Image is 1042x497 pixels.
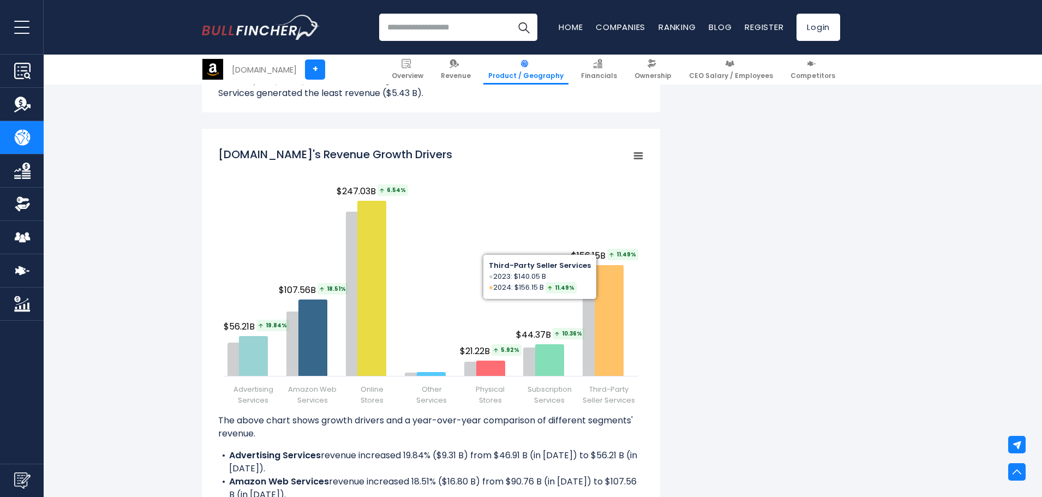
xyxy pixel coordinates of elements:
[516,328,586,342] span: $44.37B
[607,249,638,260] span: 11.49%
[553,328,584,339] span: 10.36%
[305,59,325,80] a: +
[318,283,348,295] span: 18.51%
[392,71,423,80] span: Overview
[492,344,522,356] span: 5.92%
[218,74,644,100] p: In fiscal year [DATE], the Online Stores generated the most revenue ($247.03 B), and the Other Se...
[684,55,778,85] a: CEO Salary / Employees
[202,15,319,40] a: Go to homepage
[225,384,282,406] span: Advertising Services
[745,21,783,33] a: Register
[483,55,568,85] a: Product / Geography
[279,283,350,297] span: $107.56B
[488,71,564,80] span: Product / Geography
[337,184,410,198] span: $247.03B
[218,449,644,475] li: revenue increased 19.84% ($9.31 B) from $46.91 B (in [DATE]) to $56.21 B (in [DATE]).
[709,21,732,33] a: Blog
[416,384,447,406] span: Other Services
[378,184,408,196] span: 6.54%
[630,55,676,85] a: Ownership
[256,320,289,331] span: 19.84%
[202,15,320,40] img: Bullfincher logo
[202,59,223,80] img: AMZN logo
[689,71,773,80] span: CEO Salary / Employees
[14,196,31,212] img: Ownership
[658,21,696,33] a: Ranking
[284,384,340,406] span: Amazon Web Services
[441,71,471,80] span: Revenue
[229,475,329,488] b: Amazon Web Services
[571,249,640,262] span: $156.15B
[510,14,537,41] button: Search
[786,55,840,85] a: Competitors
[522,384,578,406] span: Subscription Services
[576,55,622,85] a: Financials
[476,384,505,406] span: Physical Stores
[218,414,644,440] p: The above chart shows growth drivers and a year-over-year comparison of different segments' revenue.
[232,63,297,76] div: [DOMAIN_NAME]
[218,147,452,162] tspan: [DOMAIN_NAME]'s Revenue Growth Drivers
[460,344,523,358] span: $21.22B
[580,384,637,406] span: Third-Party Seller Services
[224,320,291,333] span: $56.21B
[229,449,321,462] b: Advertising Services
[559,21,583,33] a: Home
[581,71,617,80] span: Financials
[436,55,476,85] a: Revenue
[218,141,644,414] svg: Amazon.com's Revenue Growth Drivers
[791,71,835,80] span: Competitors
[387,55,428,85] a: Overview
[634,71,672,80] span: Ownership
[361,384,384,406] span: Online Stores
[596,21,645,33] a: Companies
[797,14,840,41] a: Login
